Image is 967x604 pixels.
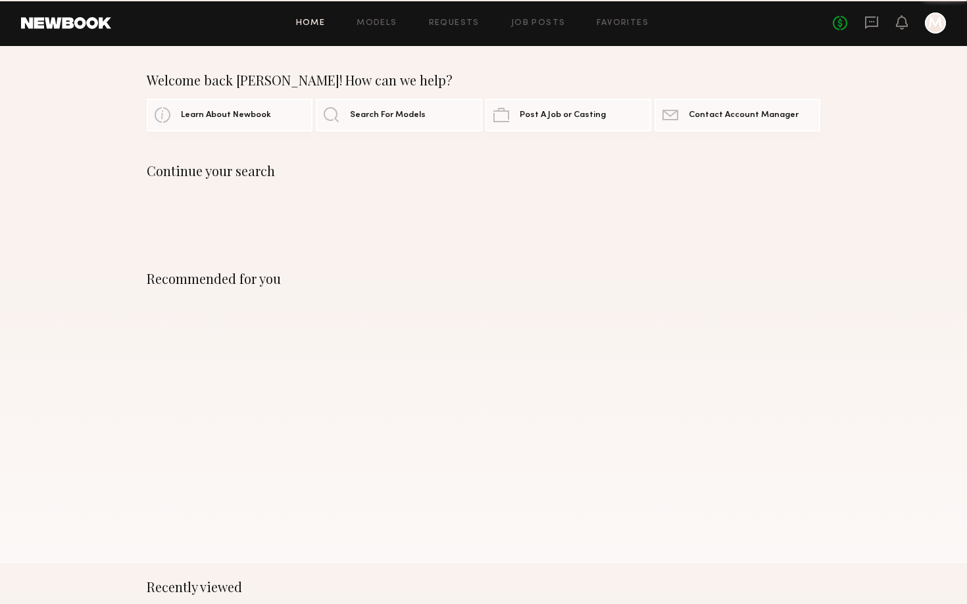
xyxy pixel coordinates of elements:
div: Recently viewed [147,579,820,595]
div: Continue your search [147,163,820,179]
a: Job Posts [511,19,566,28]
div: Recommended for you [147,271,820,287]
span: Post A Job or Casting [520,111,606,120]
span: Learn About Newbook [181,111,271,120]
a: Search For Models [316,99,482,131]
a: Requests [429,19,480,28]
div: Welcome back [PERSON_NAME]! How can we help? [147,72,820,88]
span: Search For Models [350,111,426,120]
a: Favorites [597,19,649,28]
a: Post A Job or Casting [485,99,651,131]
a: Learn About Newbook [147,99,312,131]
a: M [925,12,946,34]
a: Home [296,19,326,28]
span: Contact Account Manager [689,111,799,120]
a: Models [357,19,397,28]
a: Contact Account Manager [655,99,820,131]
